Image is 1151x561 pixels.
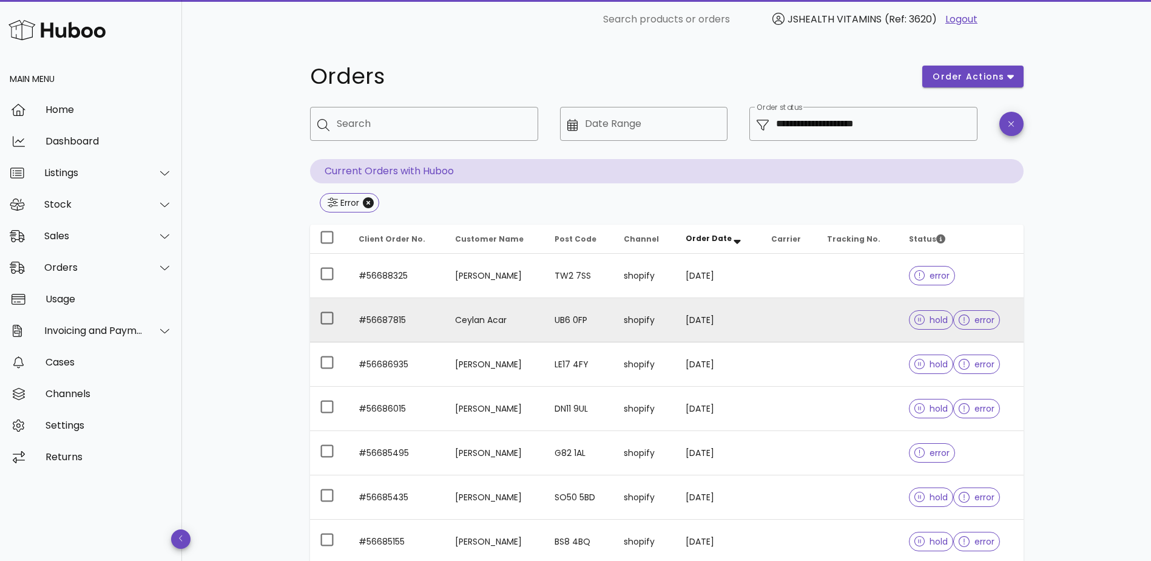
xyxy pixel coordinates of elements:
[545,431,615,475] td: G82 1AL
[349,254,446,298] td: #56688325
[349,342,446,387] td: #56686935
[545,254,615,298] td: TW2 7SS
[624,234,659,244] span: Channel
[445,298,544,342] td: Ceylan Acar
[445,254,544,298] td: [PERSON_NAME]
[914,360,948,369] span: hold
[909,234,945,244] span: Status
[959,537,994,546] span: error
[788,12,882,26] span: JSHEALTH VITAMINS
[545,342,615,387] td: LE17 4FY
[445,225,544,254] th: Customer Name
[914,271,950,280] span: error
[686,233,732,243] span: Order Date
[761,225,817,254] th: Carrier
[676,254,762,298] td: [DATE]
[545,387,615,431] td: DN11 9UL
[46,356,172,368] div: Cases
[46,135,172,147] div: Dashboard
[46,451,172,463] div: Returns
[959,493,994,501] span: error
[44,262,143,273] div: Orders
[614,475,675,520] td: shopify
[445,431,544,475] td: [PERSON_NAME]
[46,420,172,431] div: Settings
[614,387,675,431] td: shopify
[614,342,675,387] td: shopify
[614,254,675,298] td: shopify
[44,199,143,210] div: Stock
[349,225,446,254] th: Client Order No.
[614,225,675,254] th: Channel
[44,167,143,178] div: Listings
[676,475,762,520] td: [DATE]
[545,298,615,342] td: UB6 0FP
[676,225,762,254] th: Order Date: Sorted descending. Activate to remove sorting.
[310,159,1024,183] p: Current Orders with Huboo
[899,225,1024,254] th: Status
[310,66,908,87] h1: Orders
[349,387,446,431] td: #56686015
[885,12,937,26] span: (Ref: 3620)
[914,449,950,457] span: error
[8,17,106,43] img: Huboo Logo
[363,197,374,208] button: Close
[614,431,675,475] td: shopify
[545,225,615,254] th: Post Code
[922,66,1023,87] button: order actions
[349,298,446,342] td: #56687815
[959,360,994,369] span: error
[945,12,977,27] a: Logout
[44,325,143,336] div: Invoicing and Payments
[771,234,801,244] span: Carrier
[338,197,359,209] div: Error
[676,387,762,431] td: [DATE]
[914,316,948,324] span: hold
[827,234,880,244] span: Tracking No.
[817,225,899,254] th: Tracking No.
[349,475,446,520] td: #56685435
[46,388,172,399] div: Channels
[359,234,425,244] span: Client Order No.
[555,234,596,244] span: Post Code
[44,230,143,242] div: Sales
[914,404,948,413] span: hold
[676,298,762,342] td: [DATE]
[932,70,1005,83] span: order actions
[757,103,802,112] label: Order status
[46,104,172,115] div: Home
[959,404,994,413] span: error
[445,475,544,520] td: [PERSON_NAME]
[914,537,948,546] span: hold
[445,387,544,431] td: [PERSON_NAME]
[914,493,948,501] span: hold
[46,293,172,305] div: Usage
[545,475,615,520] td: SO50 5BD
[676,342,762,387] td: [DATE]
[676,431,762,475] td: [DATE]
[445,342,544,387] td: [PERSON_NAME]
[455,234,524,244] span: Customer Name
[959,316,994,324] span: error
[349,431,446,475] td: #56685495
[614,298,675,342] td: shopify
